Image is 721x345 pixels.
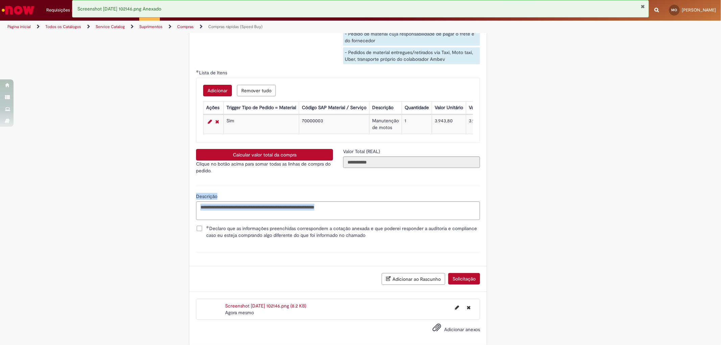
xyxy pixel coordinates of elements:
[432,115,466,134] td: 3.943,80
[196,149,333,161] button: Calcular valor total da compra
[196,161,333,174] p: Clique no botão acima para somar todas as linhas de compra do pedido.
[206,226,209,228] span: Obrigatório Preenchido
[343,29,480,46] div: - Pedido de material cuja responsabilidade de pagar o frete é do fornecedor
[139,24,163,29] a: Suprimentos
[343,148,381,155] label: Somente leitura - Valor Total (REAL)
[682,7,716,13] span: [PERSON_NAME]
[225,310,254,316] span: Agora mesmo
[196,70,199,73] span: Obrigatório Preenchido
[466,102,509,114] th: Valor Total Moeda
[199,70,229,76] span: Lista de Itens
[224,102,299,114] th: Trigger Tipo de Pedido = Material
[206,225,480,239] span: Declaro que as informações preenchidas correspondem a cotação anexada e que poderei responder a a...
[96,24,125,29] a: Service Catalog
[402,115,432,134] td: 1
[196,193,219,199] span: Descrição
[46,7,70,14] span: Requisições
[177,24,194,29] a: Compras
[7,24,31,29] a: Página inicial
[463,302,475,313] button: Excluir Screenshot 2025-09-30 102146.png
[402,102,432,114] th: Quantidade
[45,24,81,29] a: Todos os Catálogos
[77,6,161,12] span: Screenshot [DATE] 102146.png Anexado
[203,85,232,96] button: Adicionar uma linha para Lista de Itens
[225,310,254,316] time: 30/09/2025 10:21:54
[299,102,369,114] th: Código SAP Material / Serviço
[448,273,480,285] button: Solicitação
[208,24,263,29] a: Compras rápidas (Speed Buy)
[196,201,480,220] textarea: Descrição
[299,115,369,134] td: 70000003
[1,3,35,17] img: ServiceNow
[224,115,299,134] td: Sim
[343,47,480,64] div: - Pedidos de material entregues/retirados via Taxi, Moto taxi, Uber, transporte próprio do colabo...
[5,21,476,33] ul: Trilhas de página
[369,102,402,114] th: Descrição
[71,8,77,14] span: 6
[343,156,480,168] input: Valor Total (REAL)
[444,326,480,332] span: Adicionar anexos
[466,115,509,134] td: 3.943,80
[672,8,677,12] span: MO
[206,118,214,126] a: Editar Linha 1
[451,302,463,313] button: Editar nome de arquivo Screenshot 2025-09-30 102146.png
[369,115,402,134] td: Manutenção de motos
[237,85,276,96] button: Remover todas as linhas de Lista de Itens
[432,102,466,114] th: Valor Unitário
[641,4,645,9] button: Fechar Notificação
[382,273,445,285] button: Adicionar ao Rascunho
[431,321,443,337] button: Adicionar anexos
[203,102,224,114] th: Ações
[225,303,306,309] a: Screenshot [DATE] 102146.png (8.2 KB)
[214,118,221,126] a: Remover linha 1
